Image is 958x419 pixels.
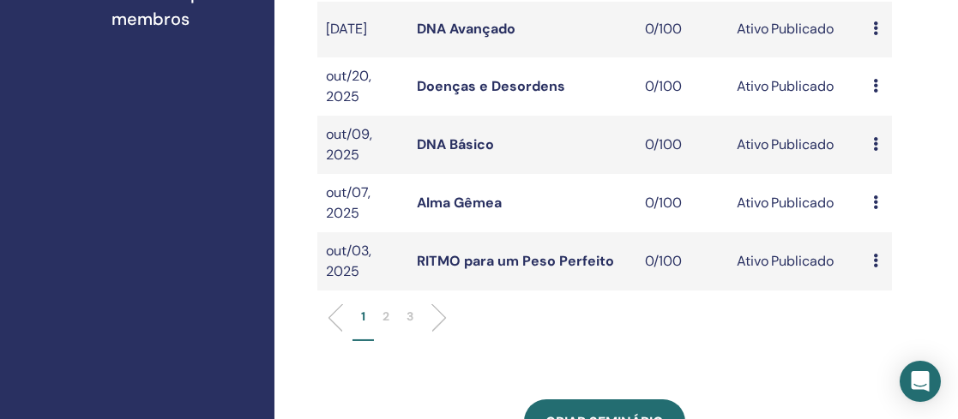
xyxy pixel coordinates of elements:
td: out/03, 2025 [317,232,408,290]
td: Ativo Publicado [728,232,865,290]
a: DNA Avançado [417,20,515,38]
td: out/07, 2025 [317,174,408,232]
a: DNA Básico [417,135,494,153]
td: 0/100 [636,174,727,232]
a: Alma Gêmea [417,194,502,212]
td: Ativo Publicado [728,116,865,174]
td: 0/100 [636,116,727,174]
a: RITMO para um Peso Perfeito [417,252,614,270]
td: Ativo Publicado [728,174,865,232]
a: Doenças e Desordens [417,77,565,95]
p: 1 [361,308,365,326]
td: out/09, 2025 [317,116,408,174]
td: out/20, 2025 [317,57,408,116]
p: 3 [407,308,413,326]
td: [DATE] [317,2,408,57]
p: 2 [383,308,389,326]
td: 0/100 [636,2,727,57]
td: 0/100 [636,232,727,290]
td: 0/100 [636,57,727,116]
td: Ativo Publicado [728,2,865,57]
div: Open Intercom Messenger [900,361,941,402]
td: Ativo Publicado [728,57,865,116]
